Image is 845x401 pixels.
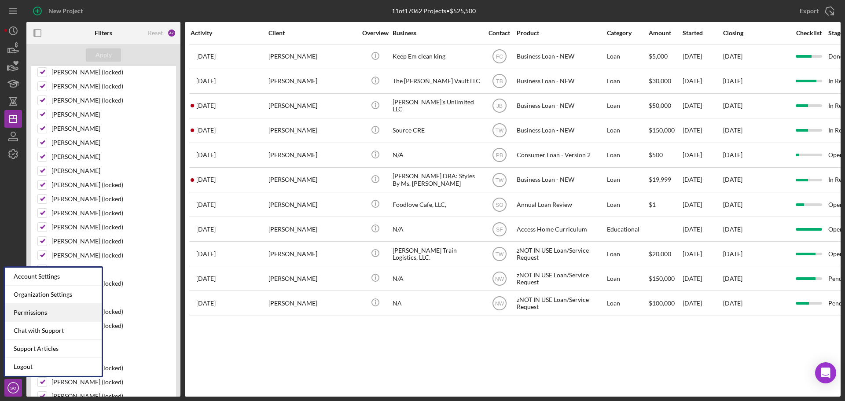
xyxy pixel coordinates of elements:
[5,286,102,304] div: Organization Settings
[268,45,356,68] div: [PERSON_NAME]
[196,77,216,85] time: 2025-06-06 20:29
[191,29,268,37] div: Activity
[196,176,216,183] time: 2024-08-21 20:26
[607,291,648,315] div: Loan
[683,217,722,241] div: [DATE]
[517,45,605,68] div: Business Loan - NEW
[517,168,605,191] div: Business Loan - NEW
[723,151,742,158] time: [DATE]
[95,29,112,37] b: Filters
[723,52,742,60] time: [DATE]
[607,29,648,37] div: Category
[96,48,112,62] div: Apply
[649,119,682,142] div: $150,000
[51,307,169,316] label: [PERSON_NAME] (locked)
[51,82,169,91] label: [PERSON_NAME] (locked)
[51,166,169,175] label: [PERSON_NAME]
[51,237,169,246] label: [PERSON_NAME] (locked)
[51,279,169,288] label: [PERSON_NAME] (locked)
[496,202,503,208] text: SO
[607,193,648,216] div: Loan
[723,225,742,233] time: [DATE]
[393,217,481,241] div: N/A
[723,176,742,183] time: [DATE]
[495,301,504,307] text: NW
[683,242,722,265] div: [DATE]
[800,2,819,20] div: Export
[268,291,356,315] div: [PERSON_NAME]
[51,195,169,203] label: [PERSON_NAME] (locked)
[683,168,722,191] div: [DATE]
[495,177,503,183] text: TW
[268,119,356,142] div: [PERSON_NAME]
[683,291,722,315] div: [DATE]
[268,242,356,265] div: [PERSON_NAME]
[5,322,102,340] div: Chat with Support
[393,119,481,142] div: Source CRE
[51,223,169,232] label: [PERSON_NAME] (locked)
[607,119,648,142] div: Loan
[51,124,169,133] label: [PERSON_NAME]
[359,29,392,37] div: Overview
[268,143,356,167] div: [PERSON_NAME]
[517,267,605,290] div: zNOT IN USE Loan/Service Request
[268,168,356,191] div: [PERSON_NAME]
[683,193,722,216] div: [DATE]
[517,291,605,315] div: zNOT IN USE Loan/Service Request
[393,143,481,167] div: N/A
[393,70,481,93] div: The [PERSON_NAME] Vault LLC
[649,45,682,68] div: $5,000
[791,2,841,20] button: Export
[607,242,648,265] div: Loan
[268,217,356,241] div: [PERSON_NAME]
[607,267,648,290] div: Loan
[649,29,682,37] div: Amount
[723,201,742,208] time: [DATE]
[496,103,502,109] text: JB
[495,128,503,134] text: TW
[517,119,605,142] div: Business Loan - NEW
[723,126,742,134] time: [DATE]
[649,94,682,118] div: $50,000
[607,70,648,93] div: Loan
[649,242,682,265] div: $20,000
[393,267,481,290] div: N/A
[683,267,722,290] div: [DATE]
[196,127,216,134] time: 2025-02-10 16:06
[649,70,682,93] div: $30,000
[51,321,169,330] label: [PERSON_NAME] (locked)
[51,293,169,302] label: [PERSON_NAME]
[393,291,481,315] div: NA
[5,268,102,286] div: Account Settings
[268,70,356,93] div: [PERSON_NAME]
[683,70,722,93] div: [DATE]
[649,168,682,191] div: $19,999
[4,379,22,397] button: SO
[268,193,356,216] div: [PERSON_NAME]
[268,29,356,37] div: Client
[649,291,682,315] div: $100,000
[790,29,827,37] div: Checklist
[517,94,605,118] div: Business Loan - NEW
[815,362,836,383] div: Open Intercom Messenger
[517,242,605,265] div: zNOT IN USE Loan/Service Request
[5,304,102,322] div: Permissions
[496,78,503,85] text: TB
[392,7,476,15] div: 11 of 17062 Projects • $525,500
[196,102,216,109] time: 2025-03-05 21:10
[196,300,216,307] time: 2023-07-20 16:22
[86,48,121,62] button: Apply
[51,209,169,217] label: [PERSON_NAME] (locked)
[5,340,102,358] a: Support Articles
[393,45,481,68] div: Keep Em clean king
[51,68,169,77] label: [PERSON_NAME] (locked)
[683,45,722,68] div: [DATE]
[167,29,176,37] div: 47
[495,251,503,257] text: TW
[196,53,216,60] time: 2025-08-11 20:54
[196,226,216,233] time: 2024-06-07 17:26
[26,2,92,20] button: New Project
[723,275,742,282] time: [DATE]
[683,143,722,167] div: [DATE]
[517,29,605,37] div: Product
